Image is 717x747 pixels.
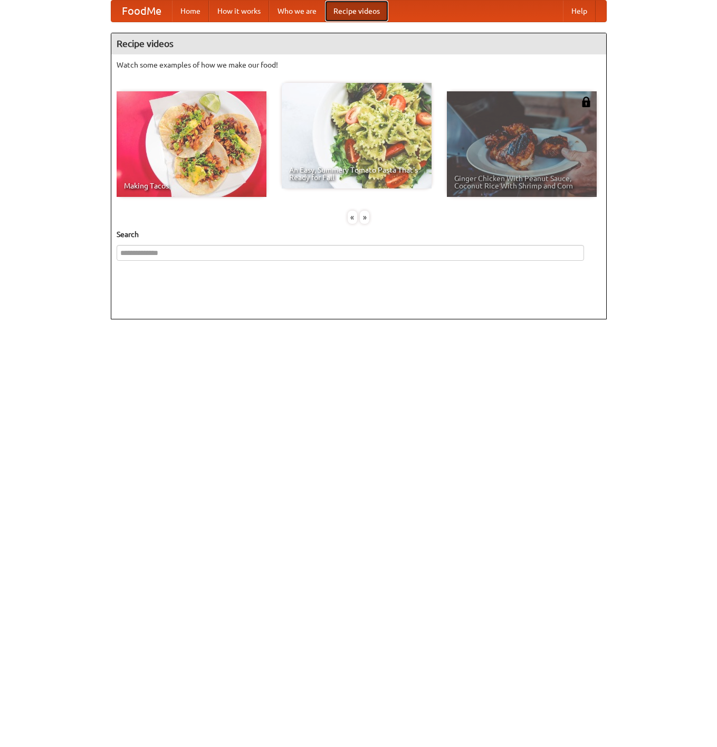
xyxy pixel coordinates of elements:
a: How it works [209,1,269,22]
a: Help [563,1,596,22]
h5: Search [117,229,601,240]
h4: Recipe videos [111,33,606,54]
span: An Easy, Summery Tomato Pasta That's Ready for Fall [289,166,424,181]
a: An Easy, Summery Tomato Pasta That's Ready for Fall [282,83,432,188]
div: « [348,211,357,224]
p: Watch some examples of how we make our food! [117,60,601,70]
a: Recipe videos [325,1,388,22]
div: » [360,211,369,224]
a: Making Tacos [117,91,266,197]
a: FoodMe [111,1,172,22]
img: 483408.png [581,97,591,107]
span: Making Tacos [124,182,259,190]
a: Home [172,1,209,22]
a: Who we are [269,1,325,22]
